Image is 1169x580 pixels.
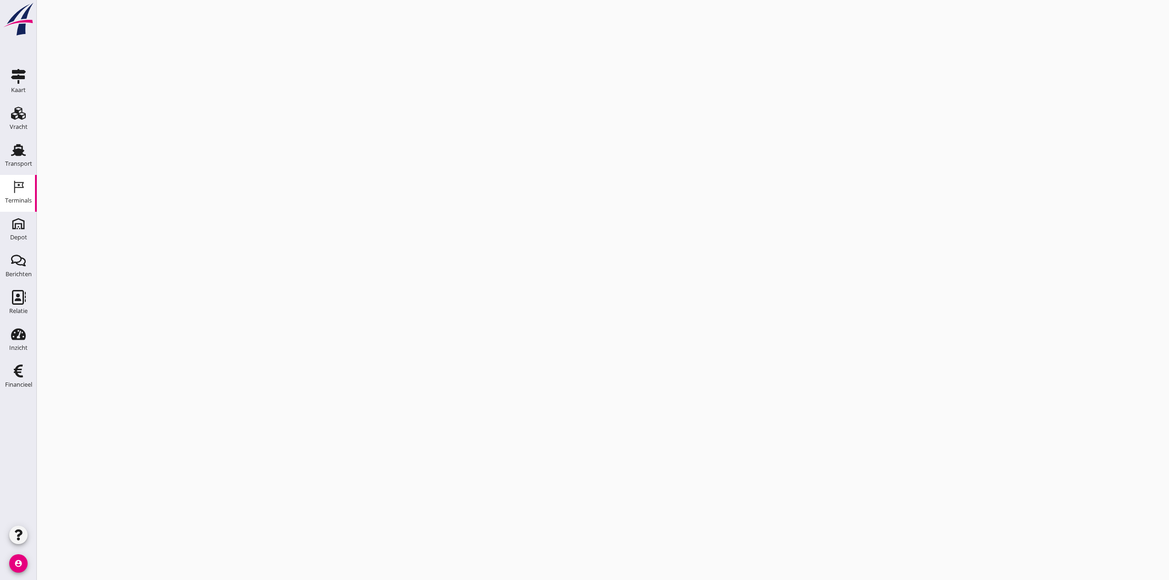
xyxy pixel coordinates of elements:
div: Terminals [5,197,32,203]
i: account_circle [9,554,28,573]
div: Financieel [5,382,32,388]
img: logo-small.a267ee39.svg [2,2,35,36]
div: Inzicht [9,345,28,351]
div: Relatie [9,308,28,314]
div: Vracht [10,124,28,130]
div: Kaart [11,87,26,93]
div: Transport [5,161,32,167]
div: Depot [10,234,27,240]
div: Berichten [6,271,32,277]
